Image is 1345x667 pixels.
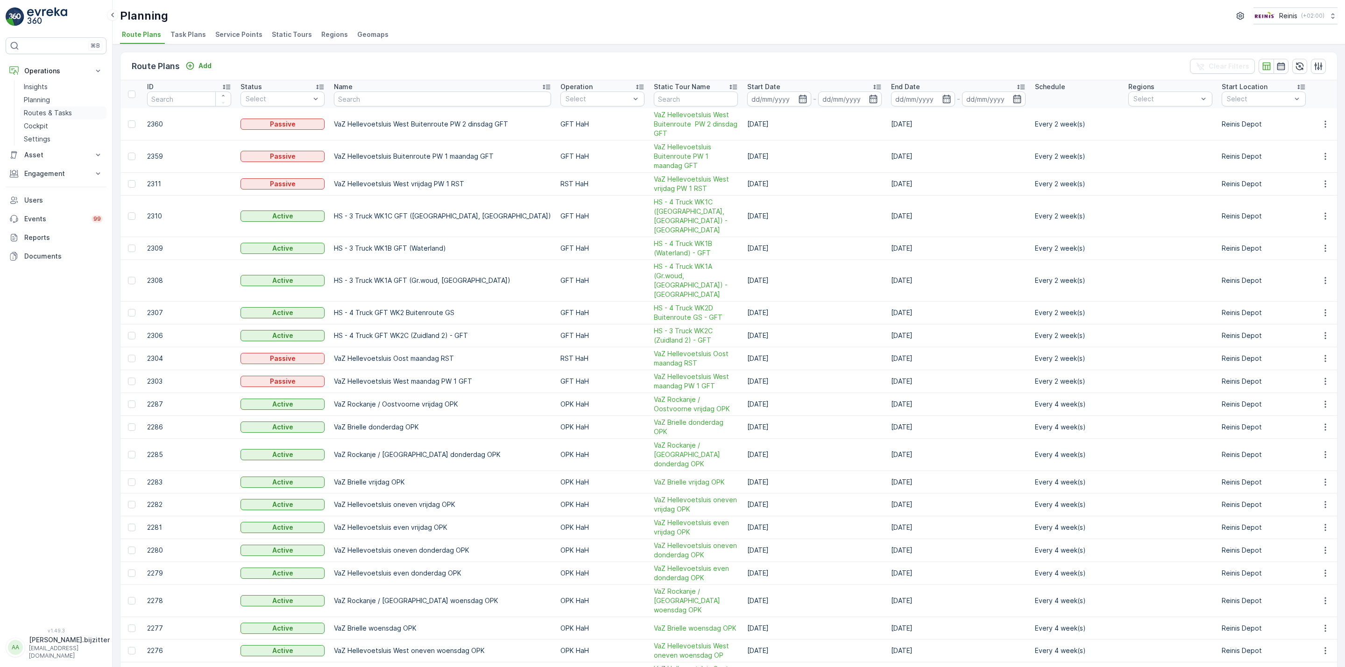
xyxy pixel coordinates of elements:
td: [DATE] [886,562,1030,585]
td: OPK HaH [556,516,649,539]
td: GFT HaH [556,324,649,347]
div: Toggle Row Selected [128,309,135,316]
td: 2287 [142,393,236,416]
td: Reinis Depot [1217,562,1310,585]
td: Every 2 week(s) [1030,302,1124,324]
td: GFT HaH [556,108,649,140]
span: Geomaps [357,30,389,39]
button: Reinis(+02:00) [1253,7,1338,24]
button: Asset [6,146,106,164]
td: [DATE] [743,471,886,493]
td: OPK HaH [556,416,649,439]
a: VaZ Hellevoetsluis West vrijdag PW 1 RST [654,175,738,193]
td: [DATE] [743,617,886,639]
td: Reinis Depot [1217,260,1310,302]
td: 2310 [142,196,236,237]
p: Operations [24,66,88,76]
p: Regions [1128,82,1154,91]
td: 2307 [142,302,236,324]
p: Start Date [747,82,780,91]
td: Every 4 week(s) [1030,471,1124,493]
td: HS - 4 Truck GFT WK2 Buitenroute GS [329,302,556,324]
a: VaZ Hellevoetsluis West oneven woensdag OP [654,641,738,660]
td: 2309 [142,237,236,260]
p: Insights [24,82,48,91]
td: [DATE] [743,260,886,302]
td: Every 2 week(s) [1030,324,1124,347]
span: VaZ Hellevoetsluis even donderdag OPK [654,564,738,583]
div: Toggle Row Selected [128,153,135,160]
td: RST HaH [556,173,649,196]
p: Active [272,546,293,555]
input: dd/mm/yyyy [818,91,882,106]
span: VaZ Brielle donderdag OPK [654,418,738,436]
input: dd/mm/yyyy [891,91,955,106]
p: Passive [270,152,296,161]
td: [DATE] [743,237,886,260]
span: VaZ Hellevoetsluis West Buitenroute PW 2 dinsdag GFT [654,110,738,138]
td: 2308 [142,260,236,302]
td: VaZ Brielle donderdag OPK [329,416,556,439]
td: Reinis Depot [1217,108,1310,140]
input: Search [654,91,738,106]
td: [DATE] [743,639,886,662]
td: [DATE] [743,173,886,196]
td: 2280 [142,539,236,562]
td: Every 4 week(s) [1030,617,1124,639]
td: GFT HaH [556,196,649,237]
div: Toggle Row Selected [128,625,135,632]
td: Every 4 week(s) [1030,539,1124,562]
td: VaZ Hellevoetsluis West maandag PW 1 GFT [329,370,556,393]
td: Reinis Depot [1217,439,1310,471]
td: OPK HaH [556,493,649,516]
td: 2281 [142,516,236,539]
input: dd/mm/yyyy [747,91,811,106]
td: GFT HaH [556,260,649,302]
p: [EMAIL_ADDRESS][DOMAIN_NAME] [29,645,110,660]
td: RST HaH [556,347,649,370]
a: VaZ Hellevoetsluis West maandag PW 1 GFT [654,372,738,391]
div: Toggle Row Selected [128,423,135,431]
a: Events99 [6,210,106,228]
input: dd/mm/yyyy [962,91,1026,106]
p: Schedule [1035,82,1065,91]
td: [DATE] [743,347,886,370]
a: HS - 3 Truck WK2C (Zuidland 2) - GFT [654,326,738,345]
td: [DATE] [886,539,1030,562]
td: [DATE] [743,140,886,173]
td: GFT HaH [556,140,649,173]
p: Select [566,94,630,104]
td: [DATE] [886,439,1030,471]
p: Active [272,331,293,340]
span: VaZ Hellevoetsluis oneven donderdag OPK [654,541,738,560]
div: Toggle Row Selected [128,212,135,220]
div: Toggle Row Selected [128,547,135,554]
p: Active [272,646,293,655]
td: VaZ Rockanje / [GEOGRAPHIC_DATA] donderdag OPK [329,439,556,471]
td: [DATE] [886,347,1030,370]
td: OPK HaH [556,562,649,585]
div: Toggle Row Selected [128,180,135,188]
td: Reinis Depot [1217,493,1310,516]
p: ID [147,82,154,91]
td: VaZ Hellevoetsluis even vrijdag OPK [329,516,556,539]
p: Active [272,523,293,532]
p: ⌘B [91,42,100,49]
td: Reinis Depot [1217,416,1310,439]
p: Planning [120,8,168,23]
span: VaZ Hellevoetsluis oneven vrijdag OPK [654,495,738,514]
p: Reports [24,233,103,242]
p: Routes & Tasks [24,108,72,118]
a: VaZ Rockanje / Oostvoorne woensdag OPK [654,587,738,615]
td: Every 4 week(s) [1030,516,1124,539]
span: Service Points [215,30,262,39]
a: HS - 4 Truck WK2D Buitenroute GS - GFT [654,303,738,322]
td: [DATE] [743,562,886,585]
span: VaZ Brielle vrijdag OPK [654,477,738,487]
div: Toggle Row Selected [128,451,135,458]
td: 2285 [142,439,236,471]
td: VaZ Hellevoetsluis Oost maandag RST [329,347,556,370]
td: HS - 3 Truck WK1C GFT ([GEOGRAPHIC_DATA], [GEOGRAPHIC_DATA]) [329,196,556,237]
